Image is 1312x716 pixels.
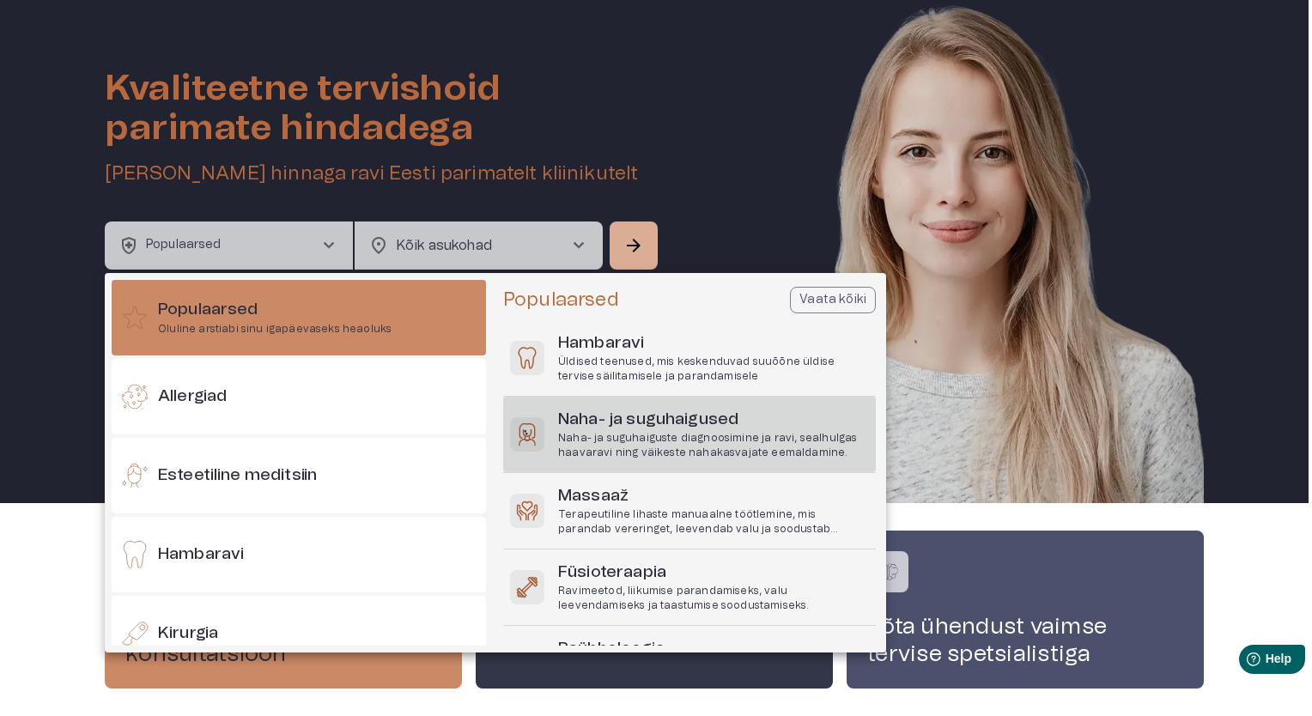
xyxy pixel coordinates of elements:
[558,507,869,537] p: Terapeutiline lihaste manuaalne töötlemine, mis parandab vereringet, leevendab valu ja soodustab ...
[158,464,317,488] h6: Esteetiline meditsiin
[558,485,869,508] h6: Massaaž
[158,543,244,567] h6: Hambaravi
[503,288,619,312] h5: Populaarsed
[158,385,227,409] h6: Allergiad
[558,584,869,613] p: Ravimeetod, liikumise parandamiseks, valu leevendamiseks ja taastumise soodustamiseks.
[558,431,869,460] p: Naha- ja suguhaiguste diagnoosimine ja ravi, sealhulgas haavaravi ning väikeste nahakasvajate eem...
[158,622,218,646] h6: Kirurgia
[558,638,869,661] h6: Psühholoogia
[1178,638,1312,686] iframe: Help widget launcher
[799,291,866,309] p: Vaata kõiki
[158,299,392,322] h6: Populaarsed
[558,409,869,432] h6: Naha- ja suguhaigused
[158,322,392,337] p: Oluline arstiabi sinu igapäevaseks heaoluks
[558,561,869,585] h6: Füsioteraapia
[790,287,876,313] button: Vaata kõiki
[558,332,869,355] h6: Hambaravi
[558,355,869,384] p: Üldised teenused, mis keskenduvad suuõõne üldise tervise säilitamisele ja parandamisele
